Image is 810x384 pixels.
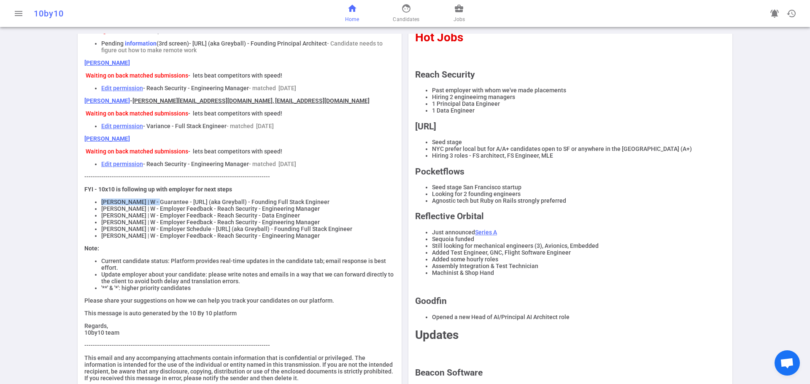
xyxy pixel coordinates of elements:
h2: Reflective Orbital [415,211,726,221]
span: - [URL] (aka Greyball) - Founding Principal Architect [189,40,327,47]
li: Looking for 2 founding engineers [432,191,726,197]
li: Opened a new Head of AI/Principal AI Architect role [432,314,726,320]
span: Pending [101,40,124,47]
li: [PERSON_NAME] | W - Employer Schedule - [URL] (aka Greyball) - Founding Full Stack Engineer [101,226,395,232]
li: Hiring 3 roles - FS architect, FS Engineer, MLE [432,152,726,159]
h2: Pocketflows [415,166,726,177]
span: business_center [454,3,464,13]
li: Past employer with whom we've made placements [432,87,726,94]
a: [PERSON_NAME] [84,97,130,104]
li: Update employer about your candidate: please write notes and emails in a way that we can forward ... [101,271,395,285]
li: Agnostic tech but Ruby on Rails strongly preferred [432,197,726,204]
li: 1 Principal Data Engineer [432,100,726,107]
li: Hiring 2 engineeirng managers [432,94,726,100]
u: [PERSON_NAME][EMAIL_ADDRESS][DOMAIN_NAME], [EMAIL_ADDRESS][DOMAIN_NAME] [132,97,370,104]
li: Seed stage San Francisco startup [432,184,726,191]
p: ---------------------------------------------------------------------------------------- [84,173,395,180]
span: Hot Jobs [415,30,463,44]
li: [PERSON_NAME] | W - Employer Feedback - Reach Security - Engineering Manager [101,232,395,239]
span: - Reach Security - Engineering Manager [143,161,249,167]
a: Jobs [454,3,465,24]
span: Waiting on back matched submissions [86,72,188,79]
li: 1 Data Engineer [432,107,726,114]
h2: Beacon Software [415,368,726,378]
span: home [347,3,357,13]
h1: Updates [415,328,726,342]
strong: FYI - 10x10 is following up with employer for next steps [84,186,232,193]
span: - matched [DATE] [249,161,296,167]
li: NYC prefer local but for A/A+ candidates open to SF or anywhere in the [GEOGRAPHIC_DATA] (A+) [432,145,726,152]
li: Assembly Integration & Test Technician [432,263,726,269]
span: - Reach Security - Engineering Manager [143,85,249,91]
span: - matched [DATE] [227,123,274,129]
li: Just announced [432,229,726,236]
a: Open chat [775,350,800,376]
li: Seed stage [432,139,726,145]
strong: - [130,97,370,104]
span: history [786,8,796,19]
span: - lets beat competitors with speed! [188,72,282,79]
li: Sequoia funded [432,236,726,242]
p: ---------------------------------------------------------------------------------------- [84,342,395,349]
li: [PERSON_NAME] | W - Guarantee - [URL] (aka Greyball) - Founding Full Stack Engineer [101,199,395,205]
a: Home [345,3,359,24]
li: Added some hourly roles [432,256,726,263]
p: This email and any accompanying attachments contain information that is confidential or privilege... [84,354,395,381]
span: - Candidate needs to figure out how to make remote work [101,40,383,54]
li: Still looking for mechanical engineers (3), Avionics, Embedded [432,242,726,249]
span: menu [13,8,24,19]
a: Edit permission [101,85,143,91]
p: This message is auto generated by the 10 By 10 platform [84,310,395,317]
a: Edit permission [101,123,143,129]
span: Waiting on back matched submissions [86,148,188,155]
li: Machinist & Shop Hand [432,269,726,276]
a: Candidates [393,3,419,24]
a: Edit permission [101,161,143,167]
span: - Variance - Full Stack Engineer [143,123,227,129]
li: '**' & '*': higher priority candidates [101,285,395,291]
button: Open menu [10,5,27,22]
li: [PERSON_NAME] | W - Employer Feedback - Reach Security - Engineering Manager [101,219,395,226]
span: - lets beat competitors with speed! [188,148,282,155]
span: Home [345,15,359,24]
li: Current candidate status: Platform provides real-time updates in the candidate tab; email respons... [101,258,395,271]
h2: Goodfin [415,296,726,306]
div: 10by10 [34,8,267,19]
span: Candidates [393,15,419,24]
button: Open history [783,5,800,22]
span: Waiting on back matched submissions [86,110,188,117]
li: [PERSON_NAME] | W - Employer Feedback - Reach Security - Engineering Manager [101,205,395,212]
strong: information [125,40,157,47]
span: - matched [DATE] [249,85,296,91]
p: Please share your suggestions on how we can help you track your candidates on our platform. [84,297,395,304]
a: Go to see announcements [766,5,783,22]
a: Series A [475,229,497,236]
span: face [401,3,411,13]
a: [PERSON_NAME] [84,135,130,142]
li: [PERSON_NAME] | W - Employer Feedback - Reach Security - Data Engineer [101,212,395,219]
li: Added Test Engineer, GNC, Flight Software Engineer [432,249,726,256]
span: Jobs [454,15,465,24]
span: (3rd screen) [157,40,189,47]
span: - lets beat competitors with speed! [188,110,282,117]
strong: Note: [84,245,99,252]
a: [PERSON_NAME] [84,59,130,66]
h2: Reach Security [415,70,726,80]
h2: [URL] [415,121,726,132]
span: notifications_active [769,8,780,19]
p: Regards, 10by10 team [84,322,395,336]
